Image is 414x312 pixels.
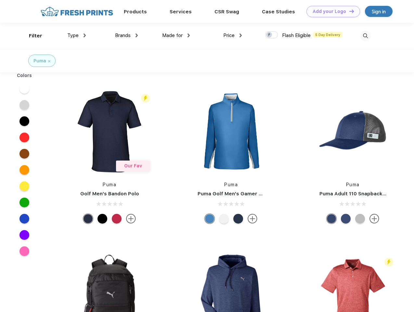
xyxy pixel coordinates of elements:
[310,88,396,175] img: func=resize&h=266
[67,32,79,38] span: Type
[223,32,235,38] span: Price
[224,182,238,187] a: Puma
[170,9,192,15] a: Services
[384,258,393,266] img: flash_active_toggle.svg
[349,9,354,13] img: DT
[103,182,116,187] a: Puma
[282,32,311,38] span: Flash Eligible
[66,88,153,175] img: func=resize&h=266
[84,33,86,37] img: dropdown.png
[341,214,351,224] div: Peacoat Qut Shd
[205,214,214,224] div: Bright Cobalt
[141,94,150,103] img: flash_active_toggle.svg
[126,214,136,224] img: more.svg
[248,214,257,224] img: more.svg
[369,214,379,224] img: more.svg
[29,32,42,40] div: Filter
[188,88,274,175] img: func=resize&h=266
[136,33,138,37] img: dropdown.png
[188,33,190,37] img: dropdown.png
[313,9,346,14] div: Add your Logo
[233,214,243,224] div: Navy Blazer
[239,33,242,37] img: dropdown.png
[124,163,142,168] span: Our Fav
[355,214,365,224] div: Quarry with Brt Whit
[365,6,393,17] a: Sign in
[115,32,131,38] span: Brands
[327,214,336,224] div: Peacoat with Qut Shd
[124,9,147,15] a: Products
[214,9,239,15] a: CSR Swag
[33,58,46,64] div: Puma
[219,214,229,224] div: Bright White
[313,32,342,38] span: 5 Day Delivery
[39,6,115,17] img: fo%20logo%202.webp
[346,182,360,187] a: Puma
[80,191,139,197] a: Golf Men's Bandon Polo
[12,72,37,79] div: Colors
[162,32,183,38] span: Made for
[48,60,50,62] img: filter_cancel.svg
[83,214,93,224] div: Navy Blazer
[360,31,371,41] img: desktop_search.svg
[112,214,122,224] div: Ski Patrol
[198,191,300,197] a: Puma Golf Men's Gamer Golf Quarter-Zip
[97,214,107,224] div: Puma Black
[372,8,386,15] div: Sign in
